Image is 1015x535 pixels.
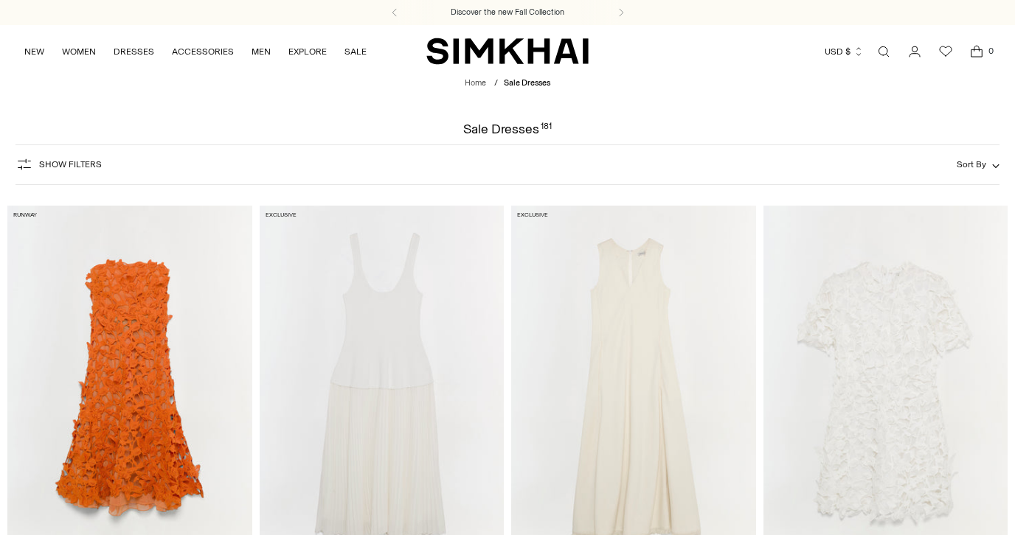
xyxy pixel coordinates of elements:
a: SIMKHAI [426,37,589,66]
div: 181 [541,122,552,136]
span: Show Filters [39,159,102,169]
button: USD $ [825,35,864,68]
a: Open cart modal [962,37,991,66]
a: Go to the account page [900,37,929,66]
a: ACCESSORIES [172,35,234,68]
button: Show Filters [15,153,102,176]
span: Sort By [957,159,986,169]
a: WOMEN [62,35,96,68]
nav: breadcrumbs [465,77,550,90]
a: Wishlist [931,37,960,66]
a: Open search modal [869,37,898,66]
span: Sale Dresses [504,78,550,88]
a: Home [465,78,486,88]
div: / [494,77,498,90]
h1: Sale Dresses [463,122,551,136]
span: 0 [984,44,997,57]
a: DRESSES [114,35,154,68]
button: Sort By [957,156,1000,172]
a: EXPLORE [288,35,327,68]
a: SALE [344,35,367,68]
a: MEN [252,35,271,68]
a: Discover the new Fall Collection [451,7,564,18]
a: NEW [24,35,44,68]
